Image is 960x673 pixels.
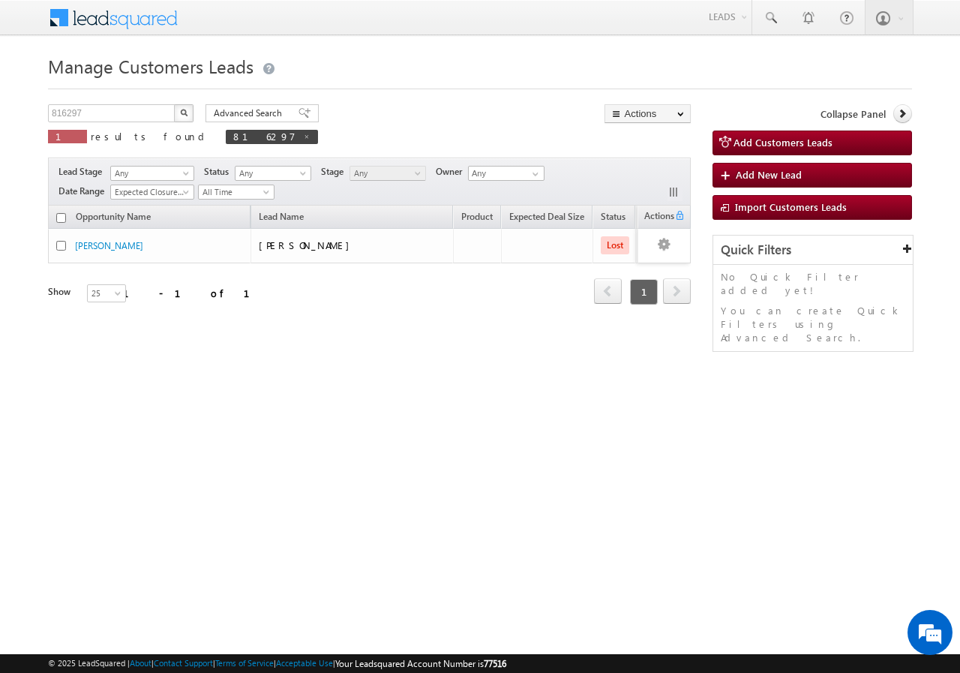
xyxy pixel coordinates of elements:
[593,209,633,228] a: Status
[154,658,213,668] a: Contact Support
[820,107,886,121] span: Collapse Panel
[721,270,905,297] p: No Quick Filter added yet!
[123,284,268,302] div: 1 - 1 of 1
[233,130,295,143] span: 816297
[721,304,905,344] p: You can create Quick Filters using Advanced Search.
[601,236,629,254] span: Lost
[251,209,311,228] span: Lead Name
[259,239,357,251] span: [PERSON_NAME]
[88,287,127,300] span: 25
[110,166,194,181] a: Any
[110,185,194,200] a: Expected Closure Date
[180,109,187,116] img: Search
[321,165,349,179] span: Stage
[76,211,151,222] span: Opportunity Name
[502,209,592,228] a: Expected Deal Size
[594,280,622,304] a: prev
[215,658,274,668] a: Terms of Service
[130,658,151,668] a: About
[198,185,274,200] a: All Time
[594,278,622,304] span: prev
[56,213,66,223] input: Check all records
[509,211,584,222] span: Expected Deal Size
[713,236,913,265] div: Quick Filters
[48,285,75,299] div: Show
[468,166,544,181] input: Type to Search
[204,165,235,179] span: Status
[58,165,108,179] span: Lead Stage
[461,211,493,222] span: Product
[663,280,691,304] a: next
[663,278,691,304] span: next
[484,658,506,669] span: 77516
[638,208,674,227] span: Actions
[524,167,543,182] a: Show All Items
[436,165,468,179] span: Owner
[235,167,307,180] span: Any
[735,200,847,213] span: Import Customers Leads
[75,240,143,251] a: [PERSON_NAME]
[111,167,189,180] span: Any
[335,658,506,669] span: Your Leadsquared Account Number is
[87,284,126,302] a: 25
[91,130,210,143] span: results found
[350,167,421,180] span: Any
[276,658,333,668] a: Acceptable Use
[68,209,158,228] a: Opportunity Name
[604,104,691,123] button: Actions
[214,107,286,120] span: Advanced Search
[58,185,110,198] span: Date Range
[48,656,506,671] span: © 2025 LeadSquared | | | | |
[736,168,802,181] span: Add New Lead
[630,279,658,305] span: 1
[199,185,270,199] span: All Time
[48,54,253,78] span: Manage Customers Leads
[111,185,189,199] span: Expected Closure Date
[55,130,79,143] span: 1
[733,136,832,149] span: Add Customers Leads
[349,166,426,181] a: Any
[235,166,311,181] a: Any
